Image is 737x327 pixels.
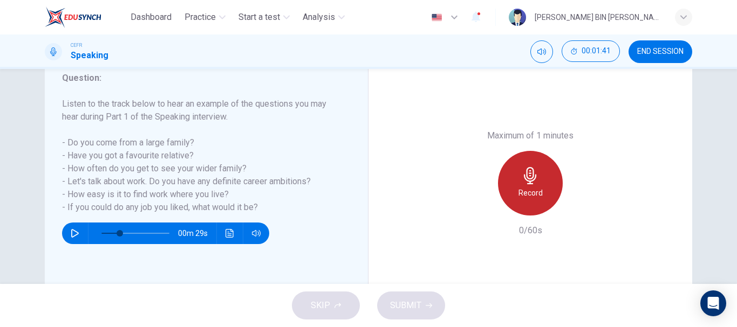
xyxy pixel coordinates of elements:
[430,13,443,22] img: en
[562,40,620,62] button: 00:01:41
[234,8,294,27] button: Start a test
[45,6,126,28] a: EduSynch logo
[498,151,563,215] button: Record
[126,8,176,27] button: Dashboard
[530,40,553,63] div: Mute
[45,6,101,28] img: EduSynch logo
[180,8,230,27] button: Practice
[629,40,692,63] button: END SESSION
[487,129,574,142] h6: Maximum of 1 minutes
[62,98,338,214] h6: Listen to the track below to hear an example of the questions you may hear during Part 1 of the S...
[700,290,726,316] div: Open Intercom Messenger
[71,49,108,62] h1: Speaking
[131,11,172,24] span: Dashboard
[221,222,238,244] button: Click to see the audio transcription
[303,11,335,24] span: Analysis
[298,8,349,27] button: Analysis
[637,47,684,56] span: END SESSION
[518,186,543,199] h6: Record
[509,9,526,26] img: Profile picture
[62,72,338,85] h6: Question :
[535,11,662,24] div: [PERSON_NAME] BIN [PERSON_NAME]
[71,41,82,49] span: CEFR
[562,40,620,63] div: Hide
[238,11,280,24] span: Start a test
[185,11,216,24] span: Practice
[519,224,542,237] h6: 0/60s
[582,47,611,55] span: 00:01:41
[178,222,216,244] span: 00m 29s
